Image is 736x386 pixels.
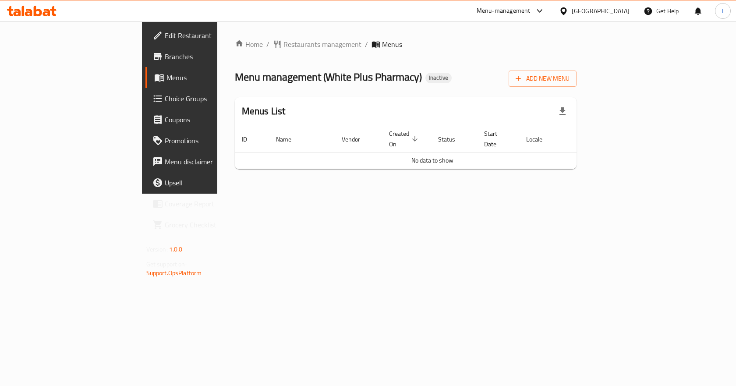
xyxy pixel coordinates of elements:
[552,101,573,122] div: Export file
[283,39,361,50] span: Restaurants management
[526,134,554,145] span: Locale
[342,134,372,145] span: Vendor
[235,39,577,50] nav: breadcrumb
[165,198,258,209] span: Coverage Report
[266,39,269,50] li: /
[509,71,577,87] button: Add New Menu
[165,93,258,104] span: Choice Groups
[235,67,422,87] span: Menu management ( White Plus Pharmacy )
[145,214,265,235] a: Grocery Checklist
[145,109,265,130] a: Coupons
[382,39,402,50] span: Menus
[438,134,467,145] span: Status
[235,126,630,169] table: enhanced table
[477,6,531,16] div: Menu-management
[145,193,265,214] a: Coverage Report
[146,259,187,270] span: Get support on:
[165,135,258,146] span: Promotions
[516,73,570,84] span: Add New Menu
[166,72,258,83] span: Menus
[145,151,265,172] a: Menu disclaimer
[146,244,168,255] span: Version:
[146,267,202,279] a: Support.OpsPlatform
[365,39,368,50] li: /
[145,25,265,46] a: Edit Restaurant
[165,114,258,125] span: Coupons
[165,156,258,167] span: Menu disclaimer
[165,220,258,230] span: Grocery Checklist
[145,67,265,88] a: Menus
[722,6,723,16] span: I
[564,126,630,152] th: Actions
[165,177,258,188] span: Upsell
[276,134,303,145] span: Name
[169,244,183,255] span: 1.0.0
[145,88,265,109] a: Choice Groups
[411,155,453,166] span: No data to show
[145,46,265,67] a: Branches
[572,6,630,16] div: [GEOGRAPHIC_DATA]
[389,128,421,149] span: Created On
[484,128,509,149] span: Start Date
[242,105,286,118] h2: Menus List
[165,30,258,41] span: Edit Restaurant
[425,73,452,83] div: Inactive
[145,130,265,151] a: Promotions
[273,39,361,50] a: Restaurants management
[165,51,258,62] span: Branches
[145,172,265,193] a: Upsell
[425,74,452,81] span: Inactive
[242,134,258,145] span: ID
